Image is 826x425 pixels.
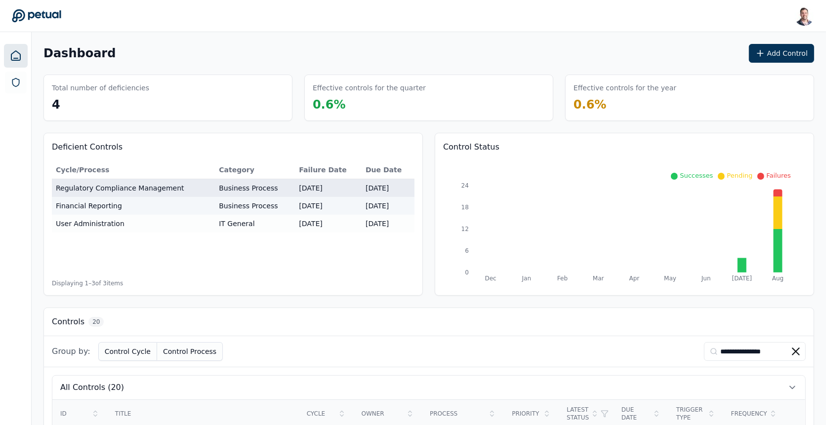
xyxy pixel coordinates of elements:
span: Group by: [52,346,90,357]
div: Cycle [307,410,346,418]
button: Control Cycle [98,342,157,361]
a: Dashboard [4,44,28,68]
td: [DATE] [362,215,414,232]
div: Priority [512,410,551,418]
tspan: Aug [772,275,784,282]
tspan: 0 [465,269,469,276]
td: Financial Reporting [52,197,215,215]
span: 0.6 % [313,98,346,112]
th: Due Date [362,161,414,179]
span: 0.6 % [574,98,607,112]
td: IT General [215,215,295,232]
h3: Deficient Controls [52,141,414,153]
tspan: 24 [461,182,469,189]
div: Title [115,410,291,418]
tspan: Jun [701,275,711,282]
th: Failure Date [295,161,362,179]
div: Due Date [621,406,661,422]
h3: Controls [52,316,84,328]
tspan: Mar [593,275,604,282]
div: ID [60,410,99,418]
div: Frequency [731,410,770,418]
tspan: 18 [461,204,469,211]
button: Add Control [749,44,814,63]
span: Successes [680,172,713,179]
span: Displaying 1– 3 of 3 items [52,279,123,287]
td: [DATE] [295,197,362,215]
tspan: May [664,275,676,282]
td: [DATE] [362,179,414,197]
span: 20 [88,317,104,327]
h3: Effective controls for the quarter [313,83,426,93]
span: 4 [52,98,60,112]
div: Owner [362,410,414,418]
tspan: Jan [522,275,531,282]
div: Process [430,410,496,418]
button: Control Process [157,342,223,361]
a: Go to Dashboard [12,9,61,23]
th: Cycle/Process [52,161,215,179]
div: Trigger Type [676,406,715,422]
td: [DATE] [362,197,414,215]
tspan: 6 [465,247,469,254]
td: [DATE] [295,179,362,197]
td: Regulatory Compliance Management [52,179,215,197]
span: All Controls (20) [60,382,124,393]
span: Pending [727,172,752,179]
td: User Administration [52,215,215,232]
th: Category [215,161,295,179]
tspan: Feb [557,275,568,282]
td: [DATE] [295,215,362,232]
img: Snir Kodesh [794,6,814,26]
h3: Effective controls for the year [574,83,676,93]
button: All Controls (20) [52,376,805,399]
h1: Dashboard [43,45,116,61]
h3: Total number of deficiencies [52,83,149,93]
tspan: Dec [485,275,496,282]
a: SOC [5,72,27,93]
div: Latest Status [567,406,606,422]
h3: Control Status [443,141,806,153]
tspan: Apr [629,275,640,282]
td: Business Process [215,179,295,197]
td: Business Process [215,197,295,215]
tspan: 12 [461,226,469,232]
tspan: [DATE] [732,275,752,282]
span: Failures [766,172,791,179]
